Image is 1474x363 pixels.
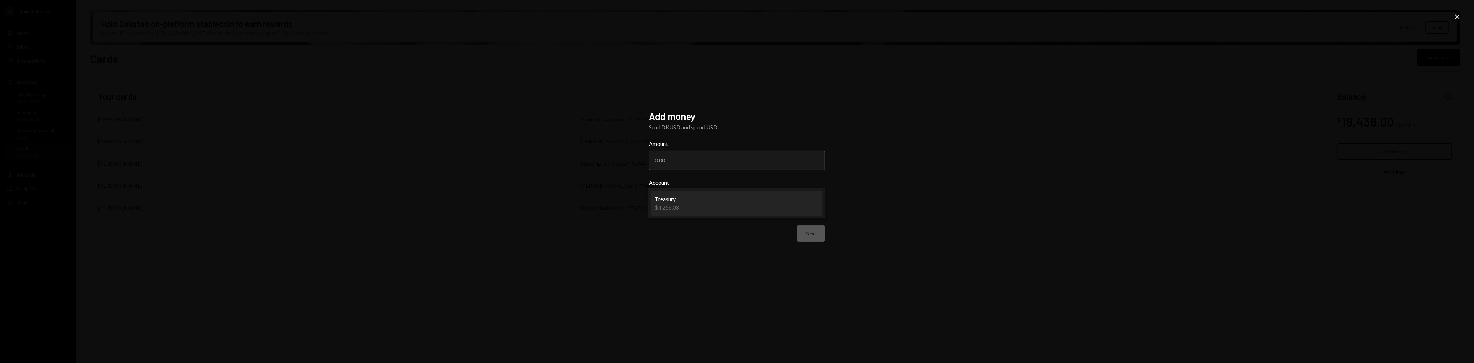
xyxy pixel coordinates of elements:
[649,151,825,170] input: 0.00
[649,123,825,131] div: Send DKUSD and spend USD
[649,140,825,148] label: Amount
[649,178,825,187] label: Account
[655,203,679,212] div: $4,256.08
[655,195,679,203] div: Treasury
[649,110,825,123] h2: Add money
